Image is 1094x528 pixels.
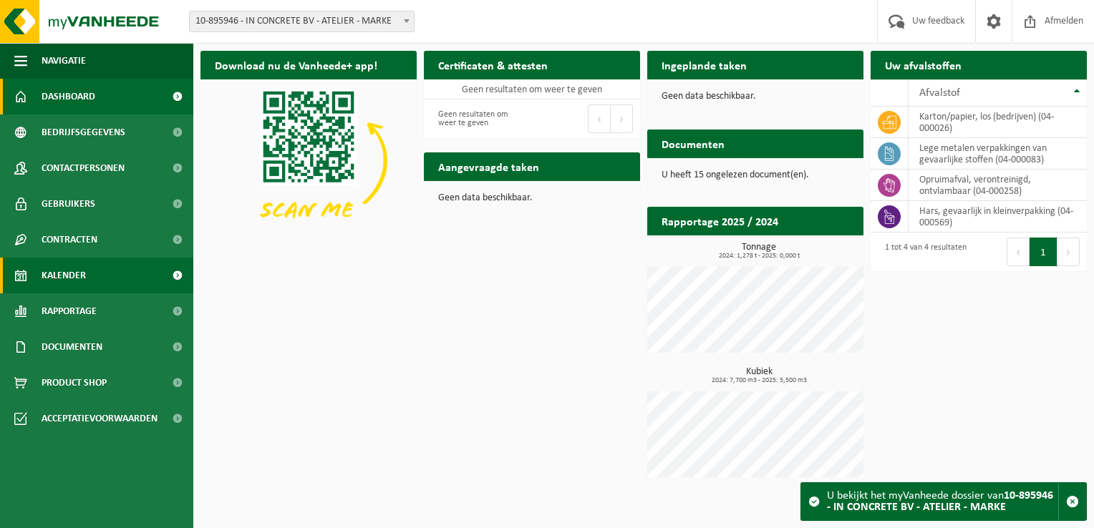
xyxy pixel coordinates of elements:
[654,253,863,260] span: 2024: 1,278 t - 2025: 0,000 t
[647,129,739,157] h2: Documenten
[827,490,1053,513] strong: 10-895946 - IN CONCRETE BV - ATELIER - MARKE
[909,138,1087,170] td: lege metalen verpakkingen van gevaarlijke stoffen (04-000083)
[647,51,761,79] h2: Ingeplande taken
[1007,238,1030,266] button: Previous
[611,104,633,133] button: Next
[42,186,95,222] span: Gebruikers
[909,170,1087,201] td: opruimafval, verontreinigd, ontvlambaar (04-000258)
[431,103,525,135] div: Geen resultaten om weer te geven
[654,367,863,384] h3: Kubiek
[200,51,392,79] h2: Download nu de Vanheede+ app!
[42,150,125,186] span: Contactpersonen
[42,222,97,258] span: Contracten
[654,377,863,384] span: 2024: 7,700 m3 - 2025: 5,500 m3
[42,293,97,329] span: Rapportage
[1057,238,1080,266] button: Next
[662,170,849,180] p: U heeft 15 ongelezen document(en).
[909,107,1087,138] td: karton/papier, los (bedrijven) (04-000026)
[424,152,553,180] h2: Aangevraagde taken
[871,51,976,79] h2: Uw afvalstoffen
[42,258,86,293] span: Kalender
[878,236,967,268] div: 1 tot 4 van 4 resultaten
[42,43,86,79] span: Navigatie
[42,114,125,150] span: Bedrijfsgegevens
[189,11,415,32] span: 10-895946 - IN CONCRETE BV - ATELIER - MARKE
[647,207,793,235] h2: Rapportage 2025 / 2024
[42,329,102,365] span: Documenten
[200,79,417,242] img: Download de VHEPlus App
[1030,238,1057,266] button: 1
[42,401,158,436] span: Acceptatievoorwaarden
[424,79,640,99] td: Geen resultaten om weer te geven
[827,483,1058,520] div: U bekijkt het myVanheede dossier van
[42,365,107,401] span: Product Shop
[588,104,611,133] button: Previous
[424,51,562,79] h2: Certificaten & attesten
[757,235,862,263] a: Bekijk rapportage
[654,243,863,260] h3: Tonnage
[919,87,960,99] span: Afvalstof
[438,193,626,203] p: Geen data beschikbaar.
[190,11,414,31] span: 10-895946 - IN CONCRETE BV - ATELIER - MARKE
[662,92,849,102] p: Geen data beschikbaar.
[909,201,1087,233] td: hars, gevaarlijk in kleinverpakking (04-000569)
[42,79,95,114] span: Dashboard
